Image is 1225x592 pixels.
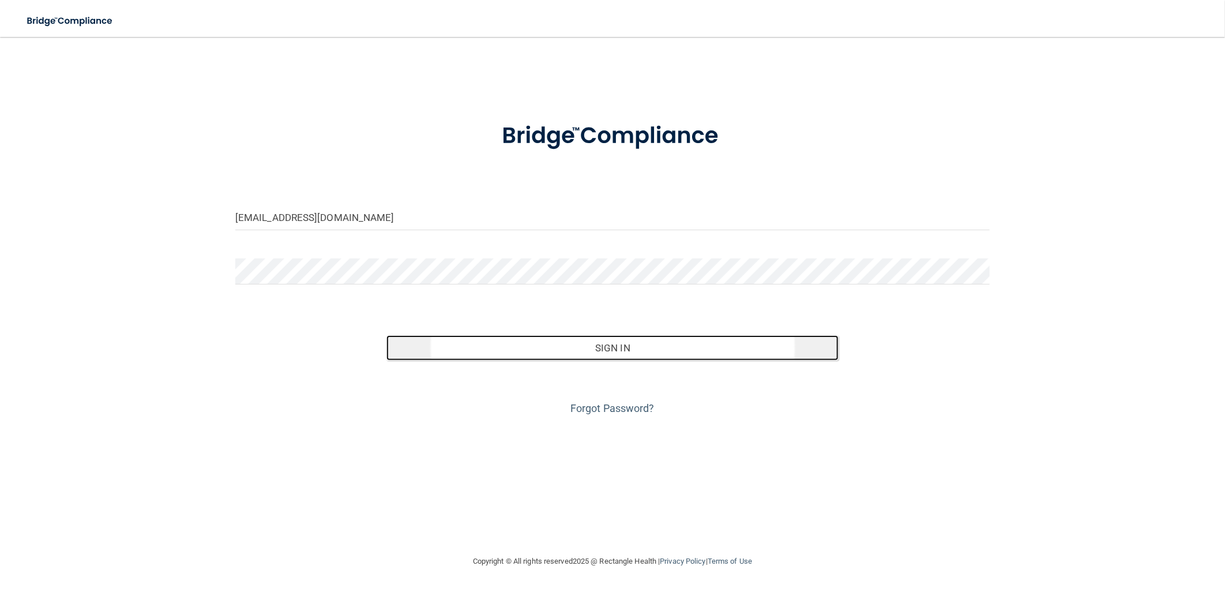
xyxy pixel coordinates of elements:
div: Copyright © All rights reserved 2025 @ Rectangle Health | | [402,543,823,580]
button: Sign In [386,335,839,361]
a: Forgot Password? [570,402,655,414]
a: Privacy Policy [660,557,705,565]
img: bridge_compliance_login_screen.278c3ca4.svg [478,106,747,166]
img: bridge_compliance_login_screen.278c3ca4.svg [17,9,123,33]
a: Terms of Use [708,557,752,565]
input: Email [235,204,990,230]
